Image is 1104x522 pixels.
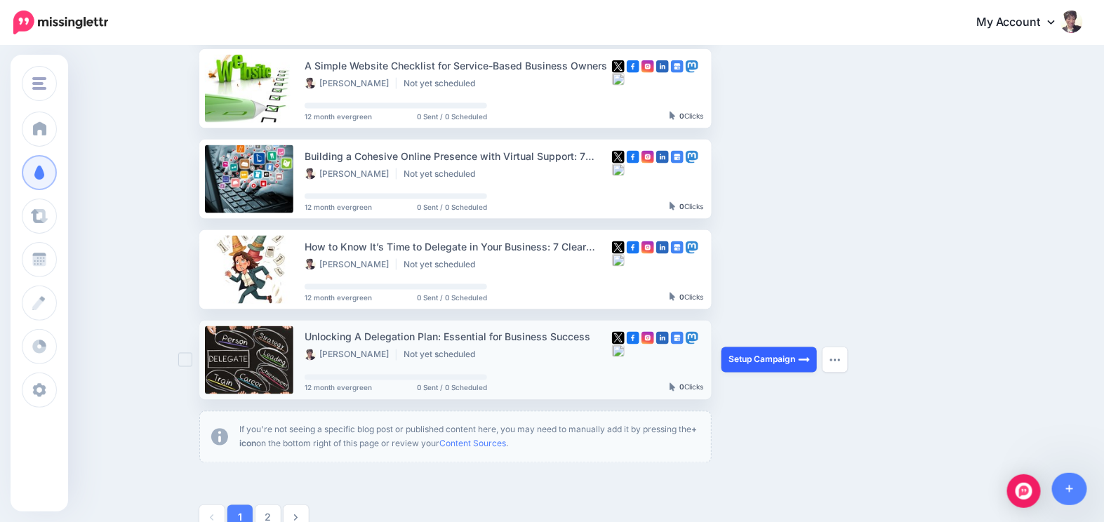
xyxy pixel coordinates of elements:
[627,151,639,163] img: facebook-square.png
[679,293,684,301] b: 0
[627,241,639,254] img: facebook-square.png
[656,332,669,344] img: linkedin-square.png
[670,293,676,301] img: pointer-grey-darker.png
[679,383,684,391] b: 0
[305,203,372,210] span: 12 month evergreen
[670,112,676,120] img: pointer-grey-darker.png
[686,241,698,254] img: mastodon-square.png
[962,6,1083,40] a: My Account
[670,202,676,210] img: pointer-grey-darker.png
[305,148,612,164] div: Building a Cohesive Online Presence with Virtual Support: 7 Powerful Strategies
[656,60,669,73] img: linkedin-square.png
[404,259,482,270] li: Not yet scheduled
[671,60,684,73] img: google_business-square.png
[305,113,372,120] span: 12 month evergreen
[239,423,700,451] p: If you're not seeing a specific blog post or published content here, you may need to manually add...
[670,293,703,302] div: Clicks
[686,151,698,163] img: mastodon-square.png
[305,78,397,89] li: [PERSON_NAME]
[417,113,487,120] span: 0 Sent / 0 Scheduled
[404,349,482,361] li: Not yet scheduled
[305,329,612,345] div: Unlocking A Delegation Plan: Essential for Business Success
[627,332,639,344] img: facebook-square.png
[641,241,654,254] img: instagram-square.png
[612,163,625,176] img: bluesky-grey-square.png
[612,73,625,86] img: bluesky-grey-square.png
[612,344,625,357] img: bluesky-grey-square.png
[305,384,372,391] span: 12 month evergreen
[641,332,654,344] img: instagram-square.png
[211,429,228,446] img: info-circle-grey.png
[679,202,684,210] b: 0
[32,77,46,90] img: menu.png
[799,354,810,366] img: arrow-long-right-white.png
[641,151,654,163] img: instagram-square.png
[417,384,487,391] span: 0 Sent / 0 Scheduled
[679,112,684,120] b: 0
[404,168,482,180] li: Not yet scheduled
[305,294,372,301] span: 12 month evergreen
[627,60,639,73] img: facebook-square.png
[13,11,108,34] img: Missinglettr
[612,241,625,254] img: twitter-square.png
[612,254,625,267] img: bluesky-grey-square.png
[612,60,625,73] img: twitter-square.png
[305,239,612,255] div: How to Know It’s Time to Delegate in Your Business: 7 Clear Signs You Can’t Ignore
[686,332,698,344] img: mastodon-square.png
[686,60,698,73] img: mastodon-square.png
[641,60,654,73] img: instagram-square.png
[612,332,625,344] img: twitter-square.png
[656,151,669,163] img: linkedin-square.png
[656,241,669,254] img: linkedin-square.png
[305,259,397,270] li: [PERSON_NAME]
[612,151,625,163] img: twitter-square.png
[305,58,612,74] div: A Simple Website Checklist for Service-Based Business Owners
[670,383,676,391] img: pointer-grey-darker.png
[670,112,703,121] div: Clicks
[305,168,397,180] li: [PERSON_NAME]
[417,294,487,301] span: 0 Sent / 0 Scheduled
[830,358,841,362] img: dots.png
[670,203,703,211] div: Clicks
[670,384,703,392] div: Clicks
[239,424,697,449] b: + icon
[417,203,487,210] span: 0 Sent / 0 Scheduled
[439,439,506,449] a: Content Sources
[1007,474,1041,508] div: Open Intercom Messenger
[404,78,482,89] li: Not yet scheduled
[671,241,684,254] img: google_business-square.png
[671,332,684,344] img: google_business-square.png
[671,151,684,163] img: google_business-square.png
[721,347,817,373] a: Setup Campaign
[305,349,397,361] li: [PERSON_NAME]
